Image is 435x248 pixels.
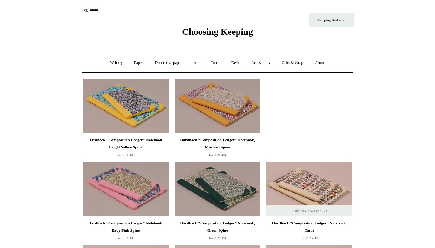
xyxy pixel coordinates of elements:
span: from [301,237,307,240]
div: Hardback "Composition Ledger" Notebook, Green Spine [176,220,259,234]
a: Art [188,55,204,71]
span: £25.00 [117,236,134,240]
a: Hardback "Composition Ledger" Notebook, Green Spine Hardback "Composition Ledger" Notebook, Green... [175,162,260,216]
span: £25.00 [117,152,134,157]
a: Hardback "Composition Ledger" Notebook, Mustard Spine from£25.00 [175,136,260,161]
a: Hardback "Composition Ledger" Notebook, Tarot from£25.00 [266,220,352,244]
img: Hardback "Composition Ledger" Notebook, Baby Pink Spine [83,162,169,216]
a: Hardback "Composition Ledger" Notebook, Bright Yellow Spine Hardback "Composition Ledger" Noteboo... [83,79,169,133]
a: Hardback "Composition Ledger" Notebook, Mustard Spine Hardback "Composition Ledger" Notebook, Mus... [175,79,260,133]
img: Hardback "Composition Ledger" Notebook, Tarot [266,162,352,216]
a: Paper [129,55,149,71]
a: Hardback "Composition Ledger" Notebook, Baby Pink Spine Hardback "Composition Ledger" Notebook, B... [83,162,169,216]
a: Hardback "Composition Ledger" Notebook, Tarot Hardback "Composition Ledger" Notebook, Tarot Tempo... [266,162,352,216]
a: Tools [205,55,225,71]
img: Hardback "Composition Ledger" Notebook, Mustard Spine [175,79,260,133]
a: Desk [226,55,245,71]
span: £25.00 [209,236,226,240]
a: Shopping Basket (0) [309,13,354,27]
span: Temporarily Out of Stock [285,205,333,216]
span: from [117,237,123,240]
a: Hardback "Composition Ledger" Notebook, Green Spine from£25.00 [175,220,260,244]
a: Choosing Keeping [182,31,253,36]
span: Choosing Keeping [182,27,253,37]
a: About [310,55,330,71]
div: Hardback "Composition Ledger" Notebook, Baby Pink Spine [84,220,167,234]
a: Accessories [246,55,275,71]
a: Gifts & Wrap [276,55,309,71]
span: £25.00 [209,152,226,157]
img: Hardback "Composition Ledger" Notebook, Green Spine [175,162,260,216]
a: Hardback "Composition Ledger" Notebook, Baby Pink Spine from£25.00 [83,220,169,244]
span: from [117,153,123,157]
span: from [209,237,215,240]
a: Hardback "Composition Ledger" Notebook, Bright Yellow Spine from£25.00 [83,136,169,161]
span: £25.00 [301,236,318,240]
div: Hardback "Composition Ledger" Notebook, Tarot [268,220,351,234]
div: Hardback "Composition Ledger" Notebook, Bright Yellow Spine [84,136,167,151]
div: Hardback "Composition Ledger" Notebook, Mustard Spine [176,136,259,151]
span: from [209,153,215,157]
img: Hardback "Composition Ledger" Notebook, Bright Yellow Spine [83,79,169,133]
a: Decorative paper [150,55,187,71]
a: Writing [105,55,128,71]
